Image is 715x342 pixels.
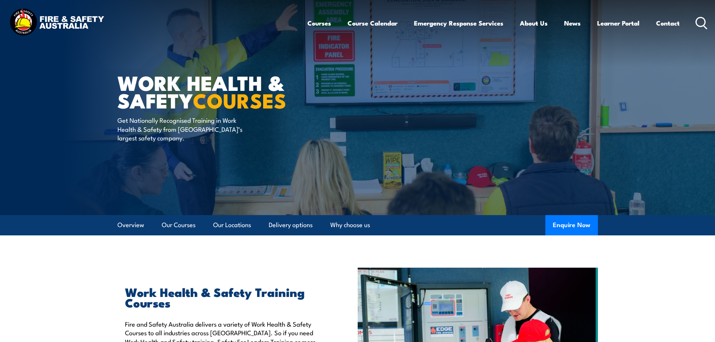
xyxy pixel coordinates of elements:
strong: COURSES [193,84,286,115]
a: News [564,13,581,33]
a: Learner Portal [597,13,640,33]
h1: Work Health & Safety [117,74,303,108]
a: About Us [520,13,548,33]
h2: Work Health & Safety Training Courses [125,286,323,307]
p: Get Nationally Recognised Training in Work Health & Safety from [GEOGRAPHIC_DATA]’s largest safet... [117,116,254,142]
a: Courses [307,13,331,33]
button: Enquire Now [545,215,598,235]
a: Our Courses [162,215,196,235]
a: Overview [117,215,144,235]
a: Emergency Response Services [414,13,503,33]
a: Contact [656,13,680,33]
a: Course Calendar [348,13,397,33]
a: Our Locations [213,215,251,235]
a: Delivery options [269,215,313,235]
a: Why choose us [330,215,370,235]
